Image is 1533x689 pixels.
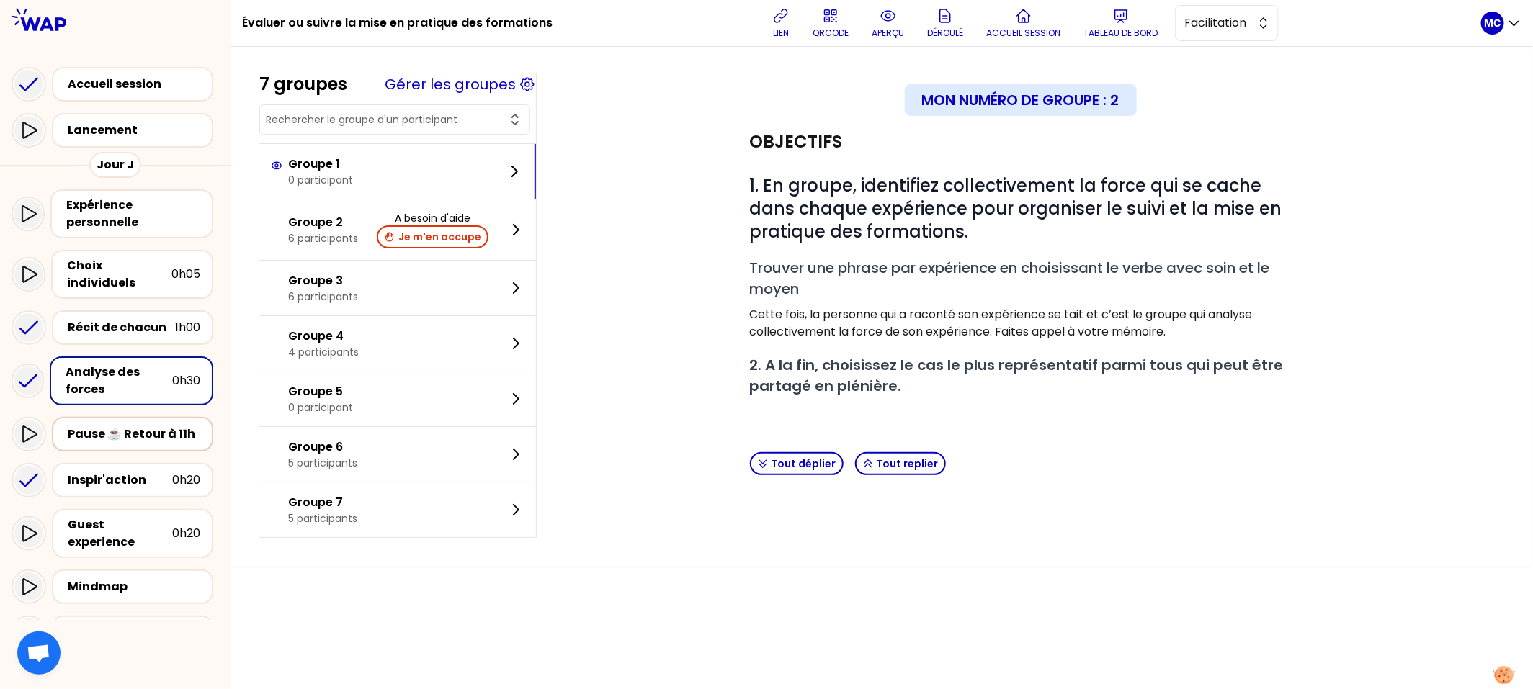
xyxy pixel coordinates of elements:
strong: 2. A la fin, choisissez le cas le plus représentatif parmi tous qui peut être partagé en plénière. [750,355,1287,396]
div: Mindmap [68,578,200,595]
p: Groupe 4 [288,328,359,345]
p: Groupe 7 [288,494,357,511]
div: 0h20 [172,472,200,489]
div: Inspir'action [68,472,172,489]
div: Choix individuels [67,257,171,292]
button: Tout replier [855,452,946,475]
button: Déroulé [921,1,969,45]
button: Je m'en occupe [377,225,488,248]
button: Gérer les groupes [385,74,516,94]
div: Accueil session [68,76,206,93]
div: 0h30 [172,372,200,389]
p: Groupe 3 [288,272,358,289]
div: Jour J [89,152,141,178]
p: 5 participants [288,456,357,470]
div: 7 groupes [259,73,347,96]
p: aperçu [872,27,904,39]
div: 1h00 [175,319,200,336]
p: Groupe 6 [288,438,357,456]
p: MC [1485,16,1501,30]
p: Déroulé [927,27,963,39]
p: Cette fois, la personne qui a raconté son expérience se tait et c’est le groupe qui analyse colle... [750,306,1292,341]
p: 0 participant [288,173,353,187]
div: Guest experience [68,516,172,551]
h2: Objectifs [750,130,843,153]
div: 0h05 [171,266,200,283]
div: Mon numéro de groupe : 2 [905,84,1137,116]
div: Pause ☕️ Retour à 11h [68,425,200,443]
span: 1. En groupe, identifiez collectivement la force qui se cache dans chaque expérience pour organis... [750,174,1287,243]
p: 6 participants [288,231,358,246]
button: aperçu [866,1,910,45]
button: Tableau de bord [1078,1,1163,45]
div: Lancement [68,122,206,139]
span: Facilitation [1184,14,1249,32]
p: Groupe 5 [288,383,353,400]
div: 0h20 [172,525,200,542]
p: lien [773,27,789,39]
div: Récit de chacun [68,319,175,336]
p: 4 participants [288,345,359,359]
input: Rechercher le groupe d'un participant [266,112,506,127]
button: MC [1481,12,1521,35]
p: Groupe 2 [288,214,358,231]
p: Tableau de bord [1083,27,1158,39]
p: Groupe 1 [288,156,353,173]
p: 5 participants [288,511,357,526]
button: lien [766,1,795,45]
p: Accueil session [986,27,1060,39]
div: Ouvrir le chat [17,631,61,675]
p: 0 participant [288,400,353,415]
p: A besoin d'aide [395,211,470,225]
p: 6 participants [288,289,358,304]
div: Analyse des forces [66,364,172,398]
span: Trouver une phrase par expérience en choisissant le verbe avec soin et le moyen [750,258,1274,299]
p: QRCODE [813,27,849,39]
button: QRCODE [807,1,854,45]
button: Tout déplier [750,452,844,475]
button: Accueil session [980,1,1066,45]
button: Facilitation [1175,5,1279,41]
div: Expérience personnelle [66,197,200,231]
